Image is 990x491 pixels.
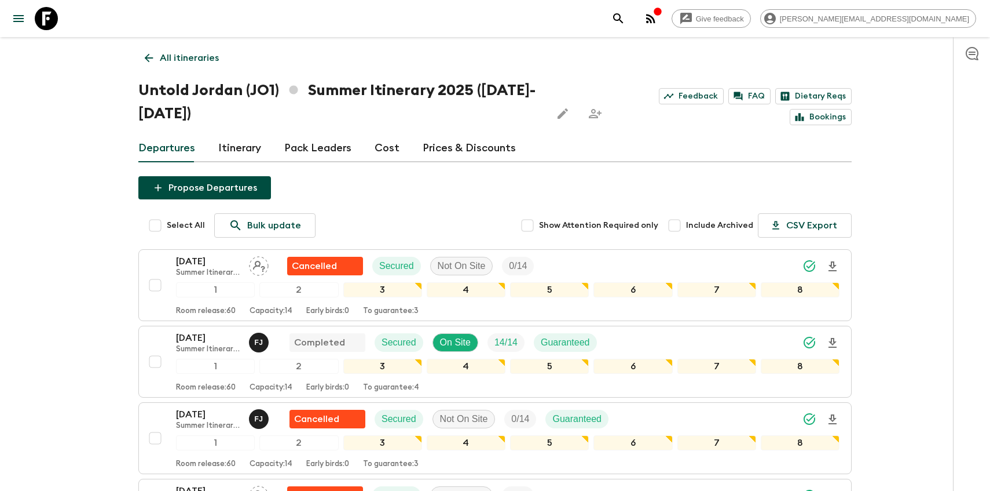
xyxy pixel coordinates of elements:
[306,307,349,316] p: Early birds: 0
[427,359,505,374] div: 4
[375,410,423,428] div: Secured
[728,88,771,104] a: FAQ
[440,412,488,426] p: Not On Site
[672,9,751,28] a: Give feedback
[802,412,816,426] svg: Synced Successfully
[760,9,976,28] div: [PERSON_NAME][EMAIL_ADDRESS][DOMAIN_NAME]
[690,14,750,23] span: Give feedback
[593,435,672,450] div: 6
[343,282,422,297] div: 3
[761,282,839,297] div: 8
[138,402,852,474] button: [DATE]Summer Itinerary 2025 ([DATE]-[DATE])Fadi JaberConflict zoneSecuredNot On SiteTrip FillGuar...
[289,410,365,428] div: Conflict zone
[539,220,658,231] span: Show Attention Required only
[607,7,630,30] button: search adventures
[363,307,419,316] p: To guarantee: 3
[826,260,839,274] svg: Download Onboarding
[790,109,852,125] a: Bookings
[427,435,505,450] div: 4
[138,249,852,321] button: [DATE]Summer Itinerary 2025 ([DATE]-[DATE])Assign pack leaderFlash Pack cancellationSecuredNot On...
[176,383,236,392] p: Room release: 60
[802,259,816,273] svg: Synced Successfully
[593,282,672,297] div: 6
[176,345,240,354] p: Summer Itinerary 2025 ([DATE]-[DATE])
[659,88,724,104] a: Feedback
[382,412,416,426] p: Secured
[249,409,271,429] button: FJ
[259,359,338,374] div: 2
[138,176,271,199] button: Propose Departures
[250,383,292,392] p: Capacity: 14
[372,257,421,275] div: Secured
[775,88,852,104] a: Dietary Reqs
[677,282,756,297] div: 7
[487,333,525,352] div: Trip Fill
[292,259,337,273] p: Cancelled
[504,410,536,428] div: Trip Fill
[423,134,516,162] a: Prices & Discounts
[382,336,416,350] p: Secured
[287,257,363,275] div: Flash Pack cancellation
[375,134,399,162] a: Cost
[502,257,534,275] div: Trip Fill
[343,435,422,450] div: 3
[176,421,240,431] p: Summer Itinerary 2025 ([DATE]-[DATE])
[306,460,349,469] p: Early birds: 0
[254,414,263,424] p: F J
[218,134,261,162] a: Itinerary
[440,336,471,350] p: On Site
[773,14,976,23] span: [PERSON_NAME][EMAIL_ADDRESS][DOMAIN_NAME]
[138,79,542,125] h1: Untold Jordan (JO1) Summer Itinerary 2025 ([DATE]-[DATE])
[176,331,240,345] p: [DATE]
[432,410,496,428] div: Not On Site
[294,412,339,426] p: Cancelled
[430,257,493,275] div: Not On Site
[677,359,756,374] div: 7
[551,102,574,125] button: Edit this itinerary
[494,336,518,350] p: 14 / 14
[176,359,255,374] div: 1
[510,359,589,374] div: 5
[343,359,422,374] div: 3
[247,219,301,232] p: Bulk update
[432,333,478,352] div: On Site
[259,435,338,450] div: 2
[249,260,269,269] span: Assign pack leader
[761,435,839,450] div: 8
[249,413,271,422] span: Fadi Jaber
[250,307,292,316] p: Capacity: 14
[584,102,607,125] span: Share this itinerary
[7,7,30,30] button: menu
[214,213,316,238] a: Bulk update
[138,46,225,70] a: All itineraries
[379,259,414,273] p: Secured
[363,460,419,469] p: To guarantee: 3
[363,383,419,392] p: To guarantee: 4
[541,336,590,350] p: Guaranteed
[826,413,839,427] svg: Download Onboarding
[138,326,852,398] button: [DATE]Summer Itinerary 2025 ([DATE]-[DATE])Fadi JaberCompletedSecuredOn SiteTrip FillGuaranteed12...
[802,336,816,350] svg: Synced Successfully
[686,220,753,231] span: Include Archived
[761,359,839,374] div: 8
[758,213,852,238] button: CSV Export
[375,333,423,352] div: Secured
[176,254,240,268] p: [DATE]
[510,282,589,297] div: 5
[593,359,672,374] div: 6
[138,134,195,162] a: Departures
[826,336,839,350] svg: Download Onboarding
[427,282,505,297] div: 4
[306,383,349,392] p: Early birds: 0
[167,220,205,231] span: Select All
[284,134,351,162] a: Pack Leaders
[176,282,255,297] div: 1
[176,435,255,450] div: 1
[176,460,236,469] p: Room release: 60
[510,435,589,450] div: 5
[511,412,529,426] p: 0 / 14
[552,412,602,426] p: Guaranteed
[176,268,240,278] p: Summer Itinerary 2025 ([DATE]-[DATE])
[259,282,338,297] div: 2
[160,51,219,65] p: All itineraries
